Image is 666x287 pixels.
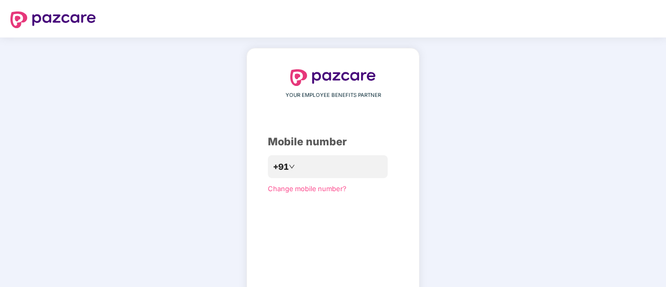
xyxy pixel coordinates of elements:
[290,69,376,86] img: logo
[286,91,381,99] span: YOUR EMPLOYEE BENEFITS PARTNER
[268,184,347,193] a: Change mobile number?
[10,11,96,28] img: logo
[289,164,295,170] span: down
[268,134,398,150] div: Mobile number
[273,160,289,173] span: +91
